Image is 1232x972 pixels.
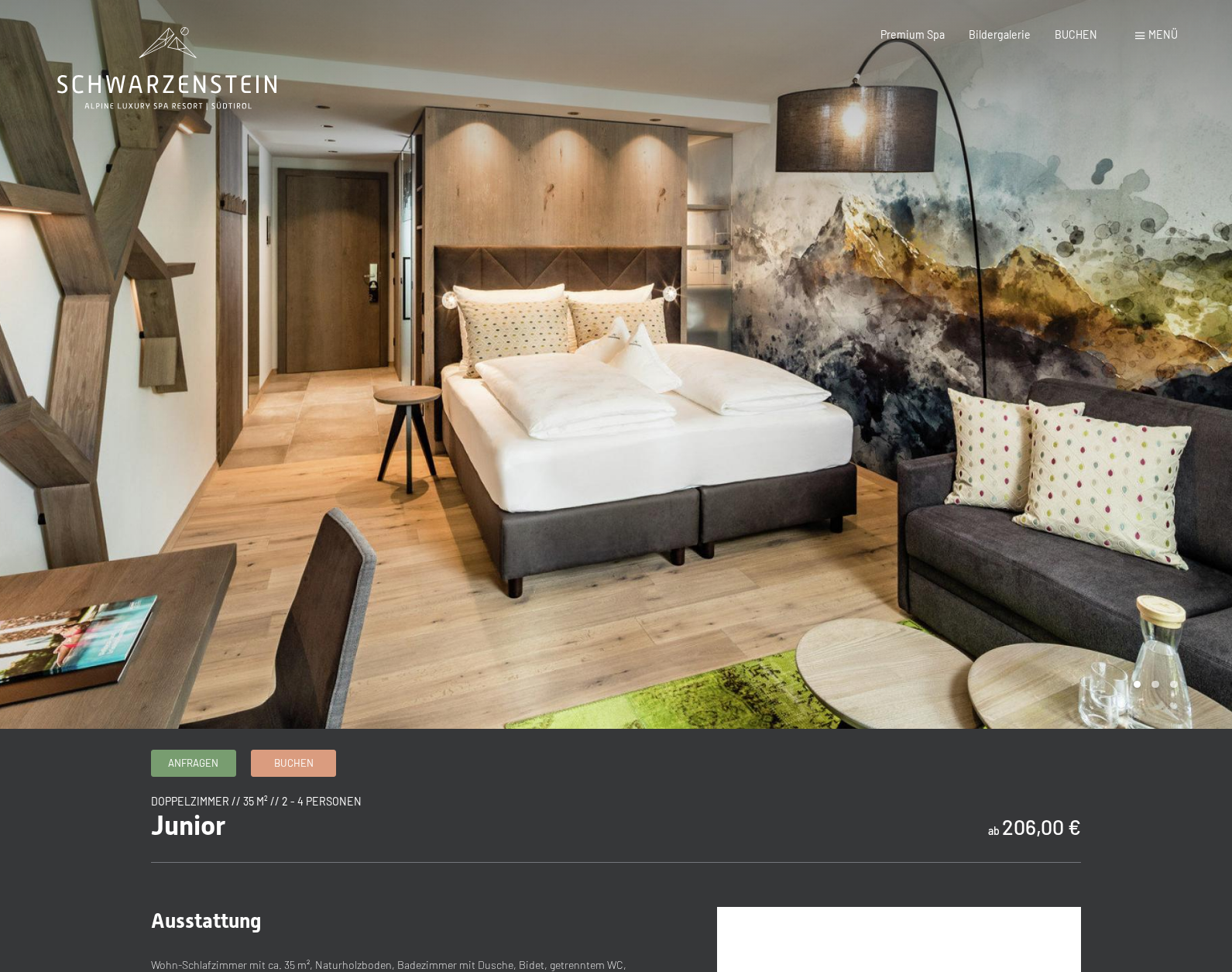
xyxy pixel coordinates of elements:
[152,750,235,776] a: Anfragen
[252,750,335,776] a: Buchen
[151,909,262,933] span: Ausstattung
[1002,814,1081,839] b: 206,00 €
[151,795,362,808] span: Doppelzimmer // 35 m² // 2 - 4 Personen
[168,756,218,770] span: Anfragen
[880,28,945,41] a: Premium Spa
[1055,28,1097,41] a: BUCHEN
[969,28,1031,41] a: Bildergalerie
[1148,28,1178,41] span: Menü
[274,756,314,770] span: Buchen
[988,824,1000,837] span: ab
[151,809,225,841] span: Junior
